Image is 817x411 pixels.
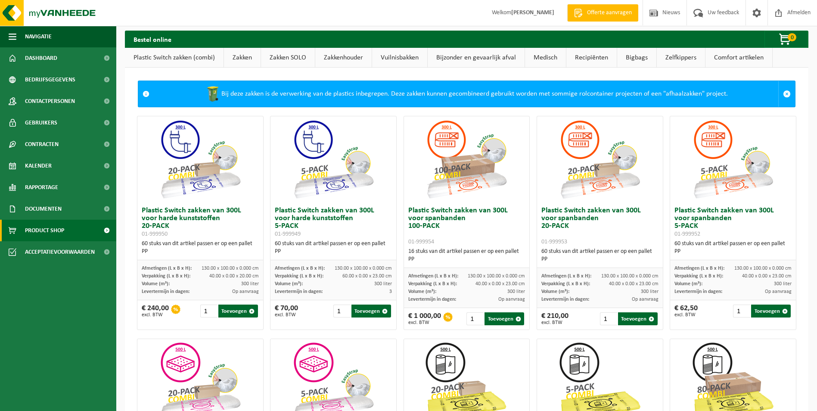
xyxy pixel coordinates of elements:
[275,248,392,255] div: PP
[618,312,658,325] button: Toevoegen
[778,81,795,107] a: Sluit melding
[290,116,376,202] img: 01-999949
[690,116,776,202] img: 01-999952
[142,240,259,255] div: 60 stuks van dit artikel passen er op een pallet
[25,155,52,177] span: Kalender
[674,240,792,255] div: 60 stuks van dit artikel passen er op een pallet
[511,9,554,16] strong: [PERSON_NAME]
[567,4,638,22] a: Offerte aanvragen
[25,198,62,220] span: Documenten
[25,26,52,47] span: Navigatie
[142,248,259,255] div: PP
[674,281,702,286] span: Volume (m³):
[585,9,634,17] span: Offerte aanvragen
[566,48,617,68] a: Recipiënten
[408,207,525,246] h3: Plastic Switch zakken van 300L voor spanbanden 100-PACK
[485,312,524,325] button: Toevoegen
[218,305,258,318] button: Toevoegen
[232,289,259,294] span: Op aanvraag
[275,305,298,318] div: € 70,00
[335,266,392,271] span: 130.00 x 100.00 x 0.000 cm
[142,281,170,286] span: Volume (m³):
[408,239,434,245] span: 01-999954
[275,274,323,279] span: Verpakking (L x B x H):
[408,297,456,302] span: Levertermijn in dagen:
[641,289,659,294] span: 300 liter
[224,48,261,68] a: Zakken
[372,48,427,68] a: Vuilnisbakken
[275,266,325,271] span: Afmetingen (L x B x H):
[609,281,659,286] span: 40.00 x 0.00 x 23.00 cm
[408,312,441,325] div: € 1 000,00
[674,266,724,271] span: Afmetingen (L x B x H):
[657,48,705,68] a: Zelfkippers
[705,48,772,68] a: Comfort artikelen
[200,305,217,318] input: 1
[674,231,700,237] span: 01-999952
[765,289,792,294] span: Op aanvraag
[315,48,372,68] a: Zakkenhouder
[374,281,392,286] span: 300 liter
[241,281,259,286] span: 300 liter
[774,281,792,286] span: 300 liter
[351,305,391,318] button: Toevoegen
[142,274,190,279] span: Verpakking (L x B x H):
[751,305,791,318] button: Toevoegen
[674,248,792,255] div: PP
[25,90,75,112] span: Contactpersonen
[25,47,57,69] span: Dashboard
[209,274,259,279] span: 40.00 x 0.00 x 20.00 cm
[475,281,525,286] span: 40.00 x 0.00 x 23.00 cm
[142,266,192,271] span: Afmetingen (L x B x H):
[674,274,723,279] span: Verpakking (L x B x H):
[204,85,221,103] img: WB-0240-HPE-GN-50.png
[25,112,57,134] span: Gebruikers
[541,274,591,279] span: Afmetingen (L x B x H):
[423,116,509,202] img: 01-999954
[275,240,392,255] div: 60 stuks van dit artikel passen er op een pallet
[742,274,792,279] span: 40.00 x 0.00 x 23.00 cm
[601,274,659,279] span: 130.00 x 100.00 x 0.000 cm
[125,48,224,68] a: Plastic Switch zakken (combi)
[541,248,659,263] div: 60 stuks van dit artikel passen er op een pallet
[142,231,168,237] span: 01-999950
[674,305,698,318] div: € 62,50
[342,274,392,279] span: 60.00 x 0.00 x 23.00 cm
[157,116,243,202] img: 01-999950
[674,207,792,238] h3: Plastic Switch zakken van 300L voor spanbanden 5-PACK
[733,305,750,318] input: 1
[25,177,58,198] span: Rapportage
[541,207,659,246] h3: Plastic Switch zakken van 300L voor spanbanden 20-PACK
[600,312,617,325] input: 1
[428,48,525,68] a: Bijzonder en gevaarlijk afval
[468,274,525,279] span: 130.00 x 100.00 x 0.000 cm
[261,48,315,68] a: Zakken SOLO
[541,281,590,286] span: Verpakking (L x B x H):
[408,248,525,263] div: 16 stuks van dit artikel passen er op een pallet
[25,220,64,241] span: Product Shop
[154,81,778,107] div: Bij deze zakken is de verwerking van de plastics inbegrepen. Deze zakken kunnen gecombineerd gebr...
[25,241,95,263] span: Acceptatievoorwaarden
[275,289,323,294] span: Levertermijn in dagen:
[275,281,303,286] span: Volume (m³):
[408,281,457,286] span: Verpakking (L x B x H):
[541,239,567,245] span: 01-999953
[275,312,298,318] span: excl. BTW
[674,289,722,294] span: Levertermijn in dagen:
[541,320,568,325] span: excl. BTW
[541,297,589,302] span: Levertermijn in dagen:
[275,231,301,237] span: 01-999949
[202,266,259,271] span: 130.00 x 100.00 x 0.000 cm
[408,274,458,279] span: Afmetingen (L x B x H):
[557,116,643,202] img: 01-999953
[408,289,436,294] span: Volume (m³):
[617,48,656,68] a: Bigbags
[333,305,351,318] input: 1
[541,289,569,294] span: Volume (m³):
[466,312,484,325] input: 1
[142,312,169,318] span: excl. BTW
[788,33,796,41] span: 0
[142,289,189,294] span: Levertermijn in dagen:
[389,289,392,294] span: 3
[275,207,392,238] h3: Plastic Switch zakken van 300L voor harde kunststoffen 5-PACK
